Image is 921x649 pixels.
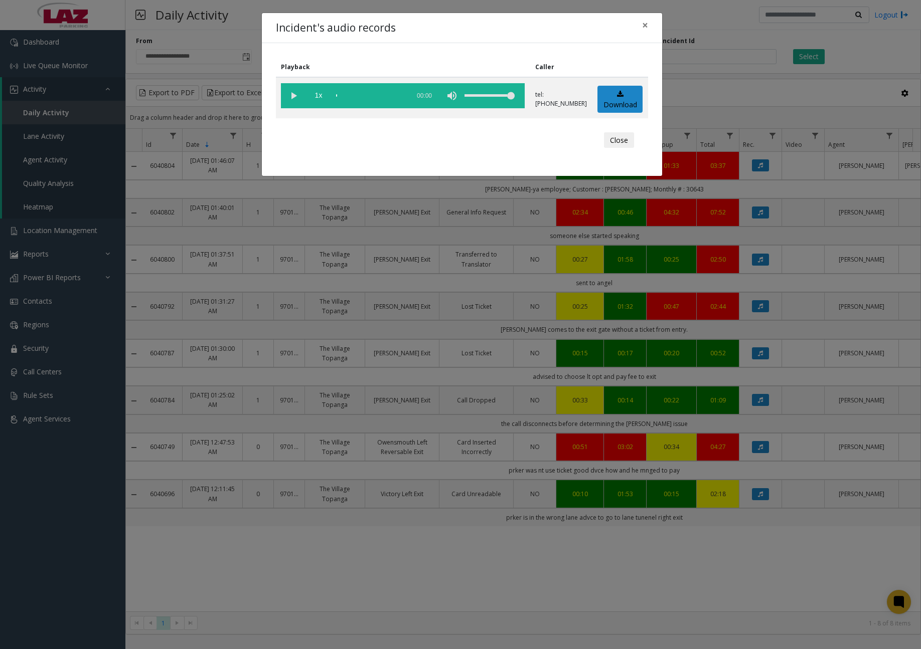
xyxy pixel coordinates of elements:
[276,57,530,77] th: Playback
[530,57,592,77] th: Caller
[276,20,396,36] h4: Incident's audio records
[642,18,648,32] span: ×
[597,86,643,113] a: Download
[306,83,331,108] span: playback speed button
[604,132,634,148] button: Close
[336,83,404,108] div: scrub bar
[465,83,515,108] div: volume level
[635,13,655,38] button: Close
[535,90,587,108] p: tel:[PHONE_NUMBER]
